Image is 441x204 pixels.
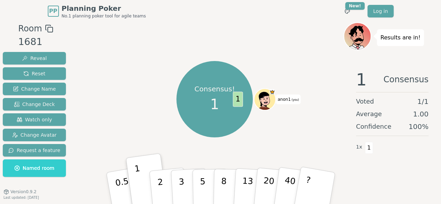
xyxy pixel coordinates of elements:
[380,33,420,43] p: Results are in!
[367,5,393,17] a: Log in
[3,144,66,157] button: Request a feature
[345,2,365,10] div: New!
[14,165,54,172] span: Named room
[3,129,66,141] button: Change Avatar
[233,92,243,107] span: 1
[413,109,428,119] span: 1.00
[12,131,57,138] span: Change Avatar
[22,55,47,62] span: Reveal
[62,3,146,13] span: Planning Poker
[10,189,37,195] span: Version 0.9.2
[8,147,60,154] span: Request a feature
[18,35,53,49] div: 1681
[254,89,275,109] button: Click to change your avatar
[276,95,301,104] span: Click to change your name
[48,3,146,19] a: PPPlanning PokerNo.1 planning poker tool for agile teams
[3,189,37,195] button: Version0.9.2
[341,5,353,17] button: New!
[3,67,66,80] button: Reset
[62,13,146,19] span: No.1 planning poker tool for agile teams
[356,143,362,151] span: 1 x
[356,122,391,131] span: Confidence
[3,113,66,126] button: Watch only
[365,142,373,154] span: 1
[17,116,52,123] span: Watch only
[383,71,428,88] span: Consensus
[291,98,299,101] span: (you)
[417,97,428,106] span: 1 / 1
[356,109,382,119] span: Average
[3,98,66,111] button: Change Deck
[14,101,55,108] span: Change Deck
[356,97,374,106] span: Voted
[3,159,66,177] button: Named room
[269,89,275,95] span: anon1 is the host
[210,94,219,115] span: 1
[195,84,235,94] p: Consensus!
[409,122,428,131] span: 100 %
[3,52,66,65] button: Reveal
[49,7,57,15] span: PP
[3,83,66,95] button: Change Name
[134,164,144,202] p: 1
[356,71,367,88] span: 1
[23,70,45,77] span: Reset
[3,196,39,199] span: Last updated: [DATE]
[18,22,42,35] span: Room
[13,85,56,92] span: Change Name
